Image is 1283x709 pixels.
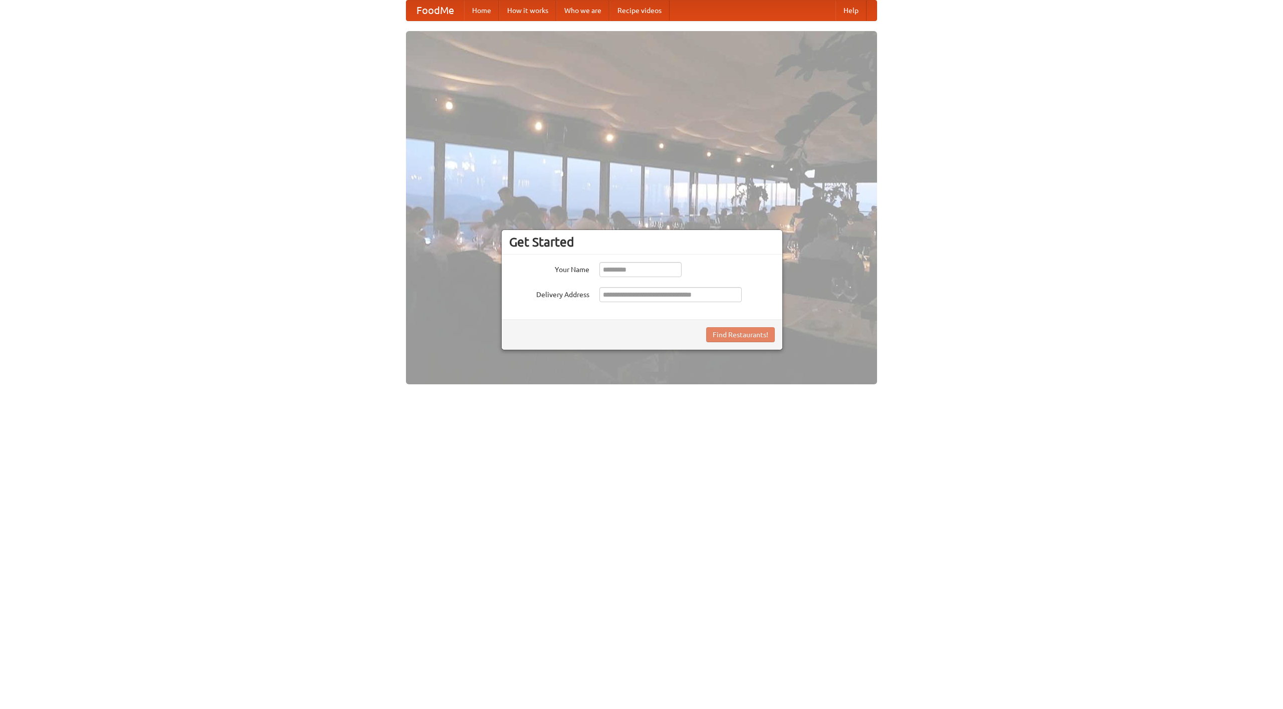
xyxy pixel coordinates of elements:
a: Home [464,1,499,21]
a: Help [835,1,867,21]
a: Who we are [556,1,609,21]
a: How it works [499,1,556,21]
a: FoodMe [406,1,464,21]
label: Delivery Address [509,287,589,300]
h3: Get Started [509,234,775,250]
button: Find Restaurants! [706,327,775,342]
label: Your Name [509,262,589,275]
a: Recipe videos [609,1,670,21]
